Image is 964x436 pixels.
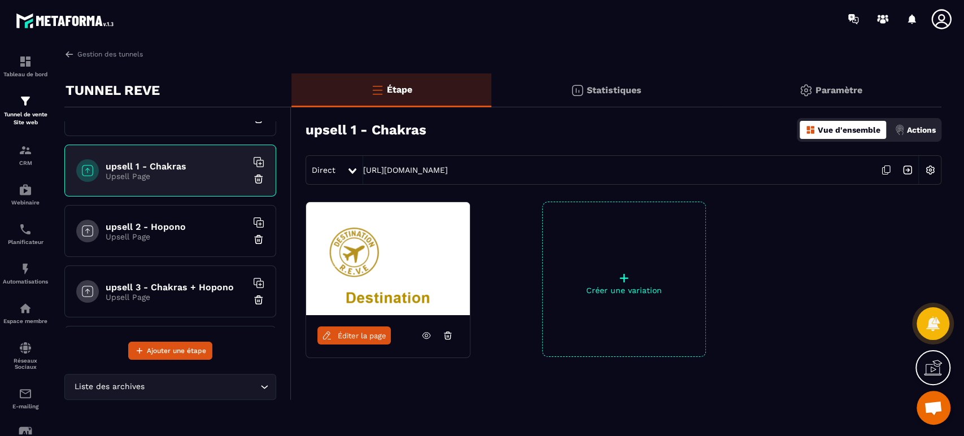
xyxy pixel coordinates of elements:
[106,221,247,232] h6: upsell 2 - Hopono
[363,165,448,175] a: [URL][DOMAIN_NAME]
[3,403,48,409] p: E-mailing
[370,83,384,97] img: bars-o.4a397970.svg
[66,79,160,102] p: TUNNEL REVE
[3,175,48,214] a: automationsautomationsWebinaire
[317,326,391,345] a: Éditer la page
[3,71,48,77] p: Tableau de bord
[387,84,412,95] p: Étape
[106,282,247,293] h6: upsell 3 - Chakras + Hopono
[253,294,264,306] img: trash
[3,160,48,166] p: CRM
[818,125,880,134] p: Vue d'ensemble
[3,214,48,254] a: schedulerschedulerPlanificateur
[147,381,258,393] input: Search for option
[799,84,813,97] img: setting-gr.5f69749f.svg
[919,159,941,181] img: setting-w.858f3a88.svg
[306,122,426,138] h3: upsell 1 - Chakras
[3,293,48,333] a: automationsautomationsEspace membre
[16,10,117,31] img: logo
[3,199,48,206] p: Webinaire
[19,387,32,400] img: email
[543,286,705,295] p: Créer une variation
[3,357,48,370] p: Réseaux Sociaux
[19,55,32,68] img: formation
[253,234,264,245] img: trash
[19,302,32,315] img: automations
[19,262,32,276] img: automations
[3,239,48,245] p: Planificateur
[106,293,247,302] p: Upsell Page
[147,345,206,356] span: Ajouter une étape
[106,161,247,172] h6: upsell 1 - Chakras
[3,333,48,378] a: social-networksocial-networkRéseaux Sociaux
[312,165,335,175] span: Direct
[917,391,950,425] div: Ouvrir le chat
[338,332,386,340] span: Éditer la page
[19,341,32,355] img: social-network
[3,378,48,418] a: emailemailE-mailing
[106,172,247,181] p: Upsell Page
[3,86,48,135] a: formationformationTunnel de vente Site web
[805,125,815,135] img: dashboard-orange.40269519.svg
[19,94,32,108] img: formation
[3,254,48,293] a: automationsautomationsAutomatisations
[72,381,147,393] span: Liste des archives
[543,270,705,286] p: +
[64,374,276,400] div: Search for option
[3,135,48,175] a: formationformationCRM
[106,232,247,241] p: Upsell Page
[253,173,264,185] img: trash
[128,342,212,360] button: Ajouter une étape
[3,278,48,285] p: Automatisations
[19,223,32,236] img: scheduler
[570,84,584,97] img: stats.20deebd0.svg
[587,85,642,95] p: Statistiques
[895,125,905,135] img: actions.d6e523a2.png
[306,202,470,315] img: image
[3,318,48,324] p: Espace membre
[815,85,862,95] p: Paramètre
[907,125,936,134] p: Actions
[19,183,32,197] img: automations
[897,159,918,181] img: arrow-next.bcc2205e.svg
[3,46,48,86] a: formationformationTableau de bord
[3,111,48,127] p: Tunnel de vente Site web
[64,49,143,59] a: Gestion des tunnels
[64,49,75,59] img: arrow
[19,143,32,157] img: formation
